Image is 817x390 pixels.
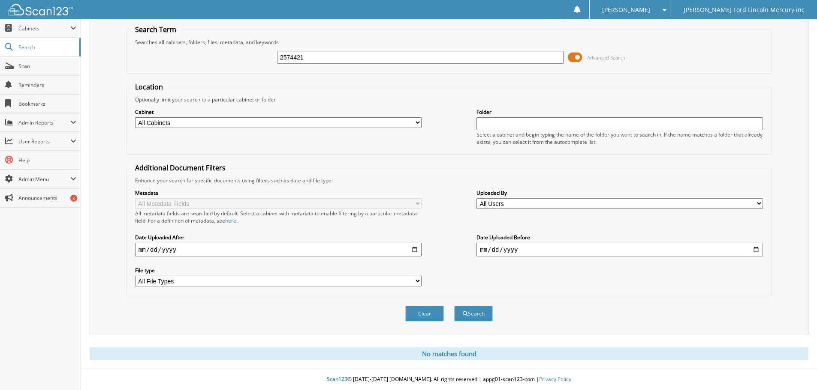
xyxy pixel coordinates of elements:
label: Metadata [135,189,422,196]
a: here [225,217,236,224]
div: Optionally limit your search to a particular cabinet or folder [131,96,767,103]
span: Announcements [18,194,76,202]
span: Advanced Search [587,54,625,61]
button: Clear [405,306,444,322]
a: Privacy Policy [539,375,571,383]
span: Scan [18,63,76,70]
span: User Reports [18,138,70,145]
div: Select a cabinet and begin typing the name of the folder you want to search in. If the name match... [476,131,763,146]
label: Uploaded By [476,189,763,196]
label: Date Uploaded Before [476,234,763,241]
div: No matches found [90,347,808,360]
legend: Search Term [131,25,181,34]
label: File type [135,267,422,274]
label: Cabinet [135,108,422,116]
span: [PERSON_NAME] [602,7,650,12]
span: Search [18,44,75,51]
legend: Additional Document Filters [131,163,230,173]
label: Date Uploaded After [135,234,422,241]
label: Folder [476,108,763,116]
span: Cabinets [18,25,70,32]
span: Admin Reports [18,119,70,126]
div: © [DATE]-[DATE] [DOMAIN_NAME]. All rights reserved | appg01-scan123-com | [81,369,817,390]
div: 3 [70,195,77,202]
span: [PERSON_NAME] Ford Lincoln Mercury inc [684,7,805,12]
span: Bookmarks [18,100,76,107]
legend: Location [131,82,167,92]
iframe: Chat Widget [774,349,817,390]
input: end [476,243,763,256]
button: Search [454,306,493,322]
div: All metadata fields are searched by default. Select a cabinet with metadata to enable filtering b... [135,210,422,224]
span: Admin Menu [18,176,70,183]
div: Enhance your search for specific documents using filters such as date and file type. [131,177,767,184]
img: scan123-logo-white.svg [9,4,73,15]
div: Searches all cabinets, folders, files, metadata, and keywords [131,39,767,46]
input: start [135,243,422,256]
span: Scan123 [327,375,347,383]
span: Reminders [18,81,76,89]
span: Help [18,157,76,164]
